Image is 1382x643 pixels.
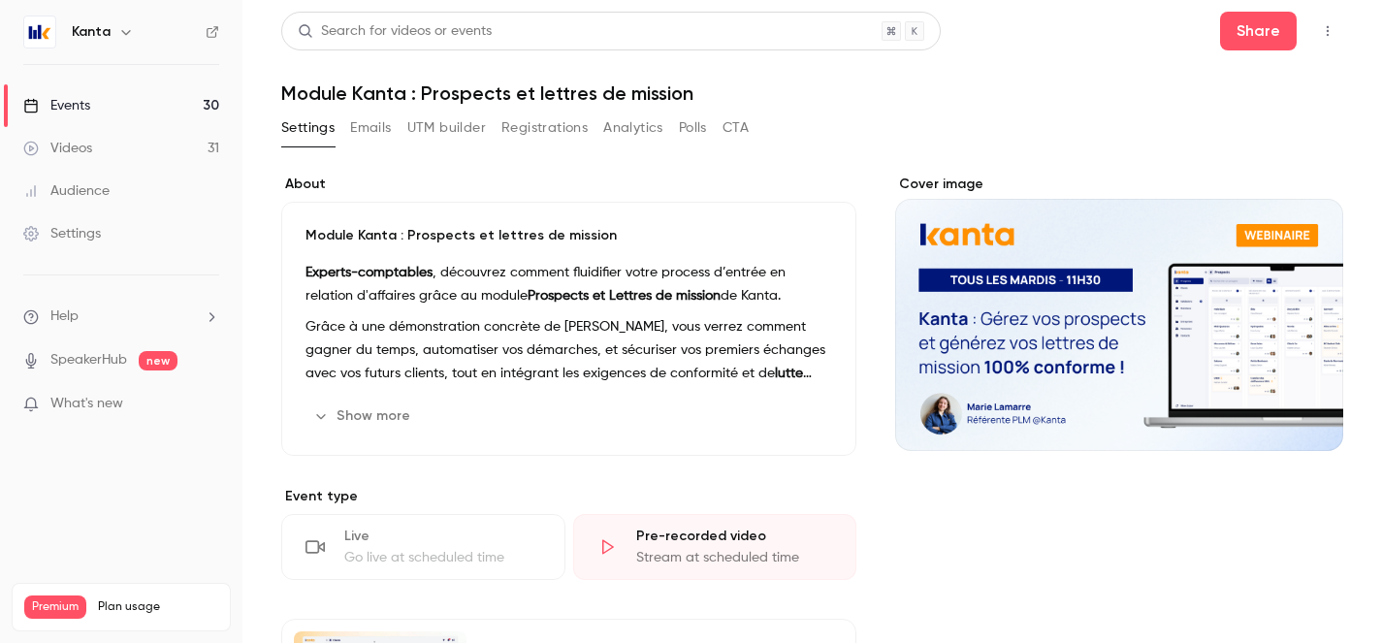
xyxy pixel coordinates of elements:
[573,514,857,580] div: Pre-recorded videoStream at scheduled time
[281,175,856,194] label: About
[723,113,749,144] button: CTA
[501,113,588,144] button: Registrations
[603,113,663,144] button: Analytics
[139,351,177,370] span: new
[350,113,391,144] button: Emails
[196,396,219,413] iframe: Noticeable Trigger
[305,401,422,432] button: Show more
[305,261,832,307] p: , découvrez comment fluidifier votre process d’entrée en relation d'affaires grâce au module de K...
[281,487,856,506] p: Event type
[23,306,219,327] li: help-dropdown-opener
[1220,12,1297,50] button: Share
[72,22,111,42] h6: Kanta
[281,81,1343,105] h1: Module Kanta : Prospects et lettres de mission
[407,113,486,144] button: UTM builder
[895,175,1343,194] label: Cover image
[50,350,127,370] a: SpeakerHub
[23,96,90,115] div: Events
[281,514,565,580] div: LiveGo live at scheduled time
[305,315,832,385] p: Grâce à une démonstration concrète de [PERSON_NAME], vous verrez comment gagner du temps, automat...
[23,224,101,243] div: Settings
[98,599,218,615] span: Plan usage
[50,306,79,327] span: Help
[344,548,541,567] div: Go live at scheduled time
[298,21,492,42] div: Search for videos or events
[305,266,433,279] strong: Experts-comptables
[636,527,833,546] div: Pre-recorded video
[679,113,707,144] button: Polls
[50,394,123,414] span: What's new
[23,139,92,158] div: Videos
[895,175,1343,451] section: Cover image
[636,548,833,567] div: Stream at scheduled time
[528,289,721,303] strong: Prospects et Lettres de mission
[24,16,55,48] img: Kanta
[344,527,541,546] div: Live
[281,113,335,144] button: Settings
[23,181,110,201] div: Audience
[305,226,832,245] p: Module Kanta : Prospects et lettres de mission
[24,595,86,619] span: Premium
